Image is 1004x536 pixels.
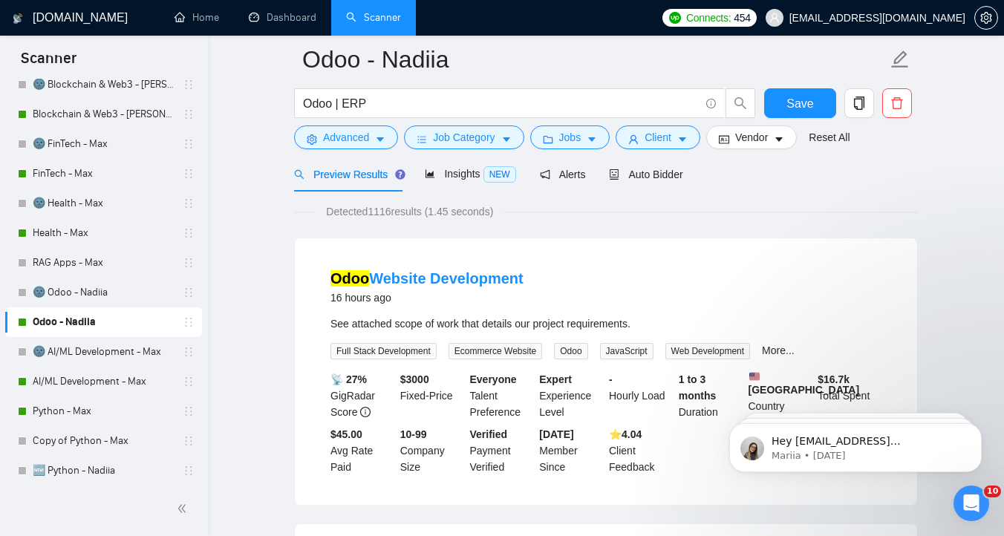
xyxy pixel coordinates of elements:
[33,129,174,159] a: 🌚 FinTech - Max
[890,50,910,69] span: edit
[587,134,597,145] span: caret-down
[764,88,836,118] button: Save
[706,99,716,108] span: info-circle
[540,169,550,180] span: notification
[183,138,195,150] span: holder
[845,97,873,110] span: copy
[467,371,537,420] div: Talent Preference
[33,426,174,456] a: Copy of Python - Max
[559,129,581,146] span: Jobs
[974,12,998,24] a: setting
[183,405,195,417] span: holder
[327,426,397,475] div: Avg Rate Paid
[470,428,508,440] b: Verified
[449,343,542,359] span: Ecommerce Website
[183,376,195,388] span: holder
[676,371,746,420] div: Duration
[719,134,729,145] span: idcard
[183,108,195,120] span: holder
[706,125,797,149] button: idcardVendorcaret-down
[501,134,512,145] span: caret-down
[175,11,219,24] a: homeHome
[467,426,537,475] div: Payment Verified
[397,371,467,420] div: Fixed-Price
[183,79,195,91] span: holder
[818,373,850,385] b: $ 16.7k
[330,270,524,287] a: OdooWebsite Development
[669,12,681,24] img: upwork-logo.png
[33,337,174,367] a: 🌚 AI/ML Development - Max
[425,168,515,180] span: Insights
[330,316,881,332] div: See attached scope of work that details our project requirements.
[33,70,174,99] a: 🌚 Blockchain & Web3 - [PERSON_NAME]
[815,371,884,420] div: Total Spent
[33,248,174,278] a: RAG Apps - Max
[679,373,717,402] b: 1 to 3 months
[294,125,398,149] button: settingAdvancedcaret-down
[539,373,572,385] b: Expert
[883,97,911,110] span: delete
[400,428,427,440] b: 10-99
[530,125,610,149] button: folderJobscaret-down
[360,407,371,417] span: info-circle
[809,129,850,146] a: Reset All
[609,428,642,440] b: ⭐️ 4.04
[470,373,517,385] b: Everyone
[665,343,751,359] span: Web Development
[249,11,316,24] a: dashboardDashboard
[554,343,587,359] span: Odoo
[844,88,874,118] button: copy
[183,346,195,358] span: holder
[628,134,639,145] span: user
[645,129,671,146] span: Client
[397,426,467,475] div: Company Size
[774,134,784,145] span: caret-down
[400,373,429,385] b: $ 3000
[307,134,317,145] span: setting
[327,371,397,420] div: GigRadar Score
[762,344,795,356] a: More...
[33,456,174,486] a: 🆕 Python - Nadiia
[417,134,427,145] span: bars
[707,392,1004,496] iframe: Intercom notifications message
[33,159,174,189] a: FinTech - Max
[33,307,174,337] a: Odoo - Nadiia
[183,257,195,269] span: holder
[177,501,192,516] span: double-left
[303,94,700,113] input: Search Freelance Jobs...
[330,289,524,307] div: 16 hours ago
[483,166,516,183] span: NEW
[609,169,682,180] span: Auto Bidder
[686,10,731,26] span: Connects:
[294,169,401,180] span: Preview Results
[33,218,174,248] a: Health - Max
[404,125,524,149] button: barsJob Categorycaret-down
[183,287,195,298] span: holder
[974,6,998,30] button: setting
[726,97,754,110] span: search
[735,129,768,146] span: Vendor
[33,189,174,218] a: 🌚 Health - Max
[394,168,407,181] div: Tooltip anchor
[330,373,367,385] b: 📡 27%
[330,343,437,359] span: Full Stack Development
[984,486,1001,497] span: 10
[749,371,860,396] b: [GEOGRAPHIC_DATA]
[13,7,23,30] img: logo
[609,373,613,385] b: -
[616,125,700,149] button: userClientcaret-down
[294,169,304,180] span: search
[183,435,195,447] span: holder
[302,41,887,78] input: Scanner name...
[606,426,676,475] div: Client Feedback
[975,12,997,24] span: setting
[183,465,195,477] span: holder
[330,270,369,287] mark: Odoo
[375,134,385,145] span: caret-down
[882,88,912,118] button: delete
[600,343,653,359] span: JavaScript
[734,10,750,26] span: 454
